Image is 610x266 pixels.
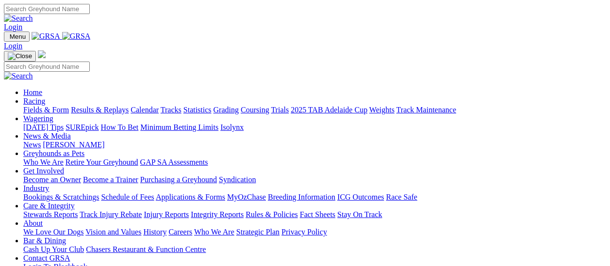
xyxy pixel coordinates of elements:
[144,210,189,219] a: Injury Reports
[140,175,217,184] a: Purchasing a Greyhound
[140,123,218,131] a: Minimum Betting Limits
[4,23,22,31] a: Login
[369,106,395,114] a: Weights
[23,219,43,227] a: About
[131,106,159,114] a: Calendar
[140,158,208,166] a: GAP SA Assessments
[23,245,606,254] div: Bar & Dining
[23,228,83,236] a: We Love Our Dogs
[143,228,166,236] a: History
[271,106,289,114] a: Trials
[23,106,606,114] div: Racing
[4,31,30,42] button: Toggle navigation
[4,4,90,14] input: Search
[396,106,456,114] a: Track Maintenance
[43,141,104,149] a: [PERSON_NAME]
[214,106,239,114] a: Grading
[4,14,33,23] img: Search
[220,123,244,131] a: Isolynx
[23,193,606,202] div: Industry
[241,106,269,114] a: Coursing
[32,32,60,41] img: GRSA
[10,33,26,40] span: Menu
[337,210,382,219] a: Stay On Track
[23,175,606,184] div: Get Involved
[300,210,335,219] a: Fact Sheets
[80,210,142,219] a: Track Injury Rebate
[23,167,64,175] a: Get Involved
[23,210,78,219] a: Stewards Reports
[66,123,99,131] a: SUREpick
[386,193,417,201] a: Race Safe
[23,175,81,184] a: Become an Owner
[236,228,280,236] a: Strategic Plan
[23,114,53,123] a: Wagering
[168,228,192,236] a: Careers
[86,245,206,253] a: Chasers Restaurant & Function Centre
[83,175,138,184] a: Become a Trainer
[4,42,22,50] a: Login
[23,141,606,149] div: News & Media
[246,210,298,219] a: Rules & Policies
[227,193,266,201] a: MyOzChase
[23,184,49,192] a: Industry
[23,158,606,167] div: Greyhounds as Pets
[8,52,32,60] img: Close
[66,158,138,166] a: Retire Your Greyhound
[156,193,225,201] a: Applications & Forms
[23,254,70,262] a: Contact GRSA
[85,228,141,236] a: Vision and Values
[191,210,244,219] a: Integrity Reports
[62,32,91,41] img: GRSA
[291,106,367,114] a: 2025 TAB Adelaide Cup
[23,158,64,166] a: Who We Are
[23,228,606,236] div: About
[23,88,42,96] a: Home
[268,193,335,201] a: Breeding Information
[194,228,234,236] a: Who We Are
[161,106,181,114] a: Tracks
[23,123,64,131] a: [DATE] Tips
[23,97,45,105] a: Racing
[23,141,41,149] a: News
[23,106,69,114] a: Fields & Form
[23,245,84,253] a: Cash Up Your Club
[281,228,327,236] a: Privacy Policy
[23,193,99,201] a: Bookings & Scratchings
[4,62,90,72] input: Search
[183,106,212,114] a: Statistics
[23,236,66,245] a: Bar & Dining
[23,210,606,219] div: Care & Integrity
[101,123,139,131] a: How To Bet
[23,202,75,210] a: Care & Integrity
[23,149,84,157] a: Greyhounds as Pets
[219,175,256,184] a: Syndication
[4,51,36,62] button: Toggle navigation
[23,132,71,140] a: News & Media
[71,106,129,114] a: Results & Replays
[23,123,606,132] div: Wagering
[4,72,33,80] img: Search
[101,193,154,201] a: Schedule of Fees
[38,50,46,58] img: logo-grsa-white.png
[337,193,384,201] a: ICG Outcomes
